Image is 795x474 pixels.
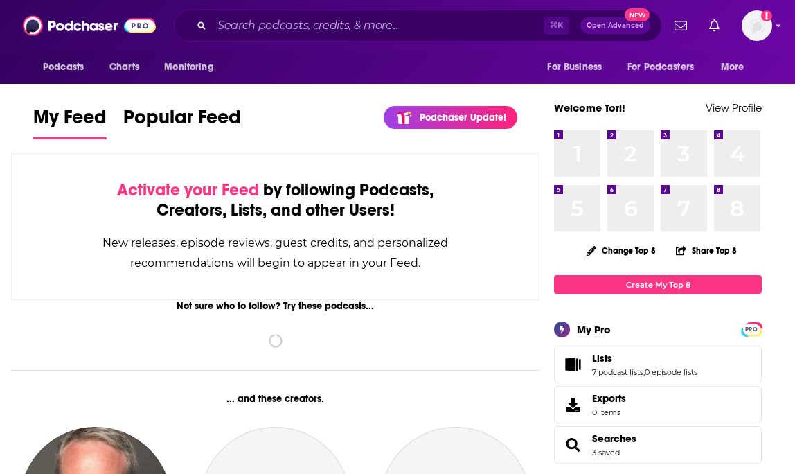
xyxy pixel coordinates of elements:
span: More [721,58,744,77]
span: My Feed [33,105,107,137]
p: Podchaser Update! [420,112,506,123]
div: Search podcasts, credits, & more... [174,10,662,42]
div: Not sure who to follow? Try these podcasts... [11,300,539,312]
button: Open AdvancedNew [580,17,650,34]
a: Searches [559,435,587,455]
span: For Business [547,58,602,77]
button: Show profile menu [742,10,772,41]
a: Popular Feed [123,105,241,139]
button: open menu [33,54,102,80]
a: Charts [100,54,148,80]
button: open menu [618,54,714,80]
a: Lists [559,355,587,374]
span: Charts [109,58,139,77]
span: 0 items [592,407,626,417]
a: Welcome Tori! [554,101,625,114]
div: New releases, episode reviews, guest credits, and personalized recommendations will begin to appe... [81,233,470,273]
button: open menu [711,54,762,80]
div: My Pro [577,323,611,336]
span: Popular Feed [123,105,241,137]
span: Exports [592,392,626,405]
span: Logged in as torisims [742,10,772,41]
div: by following Podcasts, Creators, Lists, and other Users! [81,180,470,220]
input: Search podcasts, credits, & more... [212,15,544,37]
a: Create My Top 8 [554,275,762,294]
button: Change Top 8 [578,242,664,259]
a: Show notifications dropdown [669,14,693,37]
img: Podchaser - Follow, Share and Rate Podcasts [23,12,156,39]
a: Exports [554,386,762,423]
button: open menu [537,54,619,80]
span: PRO [743,324,760,335]
button: open menu [154,54,231,80]
span: Lists [592,352,612,365]
a: Lists [592,352,697,365]
span: , [643,367,645,377]
a: Show notifications dropdown [704,14,725,37]
button: Share Top 8 [675,237,738,264]
span: For Podcasters [627,58,694,77]
span: New [625,8,650,21]
svg: Add a profile image [761,10,772,21]
span: Activate your Feed [117,179,259,200]
span: Lists [554,346,762,383]
span: Open Advanced [587,22,644,29]
a: Searches [592,432,636,445]
a: 0 episode lists [645,367,697,377]
a: 7 podcast lists [592,367,643,377]
span: ⌘ K [544,17,569,35]
span: Monitoring [164,58,213,77]
a: View Profile [706,101,762,114]
span: Searches [554,426,762,464]
a: My Feed [33,105,107,139]
span: Exports [559,395,587,414]
a: 3 saved [592,448,620,457]
span: Podcasts [43,58,84,77]
img: User Profile [742,10,772,41]
div: ... and these creators. [11,393,539,405]
a: PRO [743,324,760,334]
